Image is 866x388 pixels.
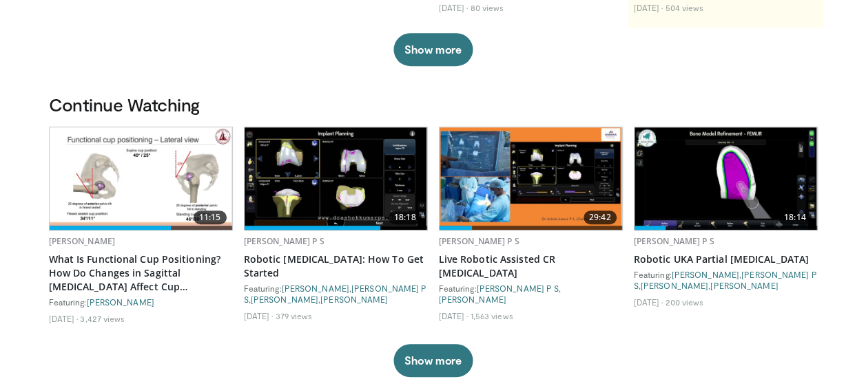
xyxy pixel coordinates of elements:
img: 923bcf51-5d49-4dab-9504-ec9a18535d86.620x360_q85_upscale.jpg [440,127,622,230]
a: What Is Functional Cup Positioning? How Do Changes in Sagittal [MEDICAL_DATA] Affect Cup Orientat... [49,252,233,294]
li: 1,563 views [470,310,513,321]
span: 11:15 [194,211,227,224]
a: [PERSON_NAME] [439,294,506,304]
a: 29:42 [440,127,622,230]
li: [DATE] [439,2,468,13]
button: Show more [393,33,473,66]
li: 80 views [470,2,504,13]
li: [DATE] [634,2,663,13]
li: [DATE] [49,313,79,324]
a: [PERSON_NAME] [641,281,708,290]
a: Live Robotic Assisted CR [MEDICAL_DATA] [439,252,623,280]
a: Robotic [MEDICAL_DATA]: How To Get Started [244,252,428,280]
a: [PERSON_NAME] P S [634,235,714,247]
li: [DATE] [244,310,274,321]
span: 29:42 [584,211,617,224]
button: Show more [393,344,473,377]
li: 200 views [665,297,703,308]
a: [PERSON_NAME] [282,283,349,293]
a: Robotic UKA Partial [MEDICAL_DATA] [634,252,818,266]
a: [PERSON_NAME] [49,235,116,247]
li: 504 views [665,2,703,13]
div: Featuring: , , , [634,269,818,291]
div: Featuring: [49,297,233,308]
div: Featuring: , [439,283,623,305]
a: [PERSON_NAME] P S [244,283,427,304]
a: [PERSON_NAME] P S [477,283,559,293]
a: [PERSON_NAME] [710,281,778,290]
img: 1dd8caef-38db-4f53-ae67-e03253006d6d.620x360_q85_upscale.jpg [245,127,427,230]
a: [PERSON_NAME] P S [634,270,817,290]
span: 18:14 [779,211,812,224]
li: 379 views [275,310,312,321]
a: [PERSON_NAME] [320,294,388,304]
div: Featuring: , , , [244,283,428,305]
li: [DATE] [439,310,468,321]
a: [PERSON_NAME] [672,270,739,279]
a: [PERSON_NAME] [251,294,318,304]
h3: Continue Watching [49,94,818,116]
a: [PERSON_NAME] P S [244,235,324,247]
a: 18:14 [635,127,817,230]
img: 829e8831-2ec0-4548-9549-f578256a2241.620x360_q85_upscale.jpg [50,127,232,230]
a: [PERSON_NAME] [87,297,154,307]
a: 18:18 [245,127,427,230]
span: 18:18 [389,211,422,224]
img: 6985ffc1-4173-4b09-ad5f-6e1ed128e3de.620x360_q85_upscale.jpg [635,127,817,230]
li: [DATE] [634,297,663,308]
a: 11:15 [50,127,232,230]
a: [PERSON_NAME] P S [439,235,519,247]
li: 3,427 views [80,313,125,324]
